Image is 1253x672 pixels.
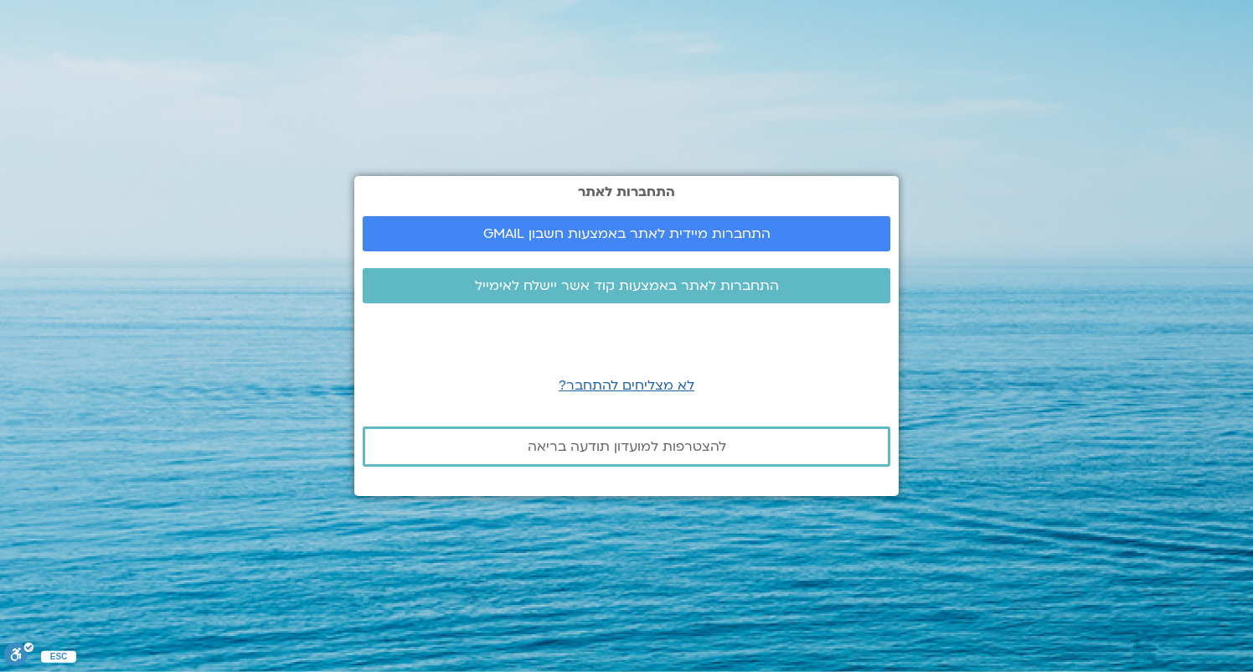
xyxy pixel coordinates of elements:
h2: התחברות לאתר [363,184,890,199]
a: לא מצליחים להתחבר? [559,376,694,395]
a: להצטרפות למועדון תודעה בריאה [363,426,890,467]
span: להצטרפות למועדון תודעה בריאה [528,439,726,454]
span: התחברות מיידית לאתר באמצעות חשבון GMAIL [483,226,771,241]
a: התחברות מיידית לאתר באמצעות חשבון GMAIL [363,216,890,251]
span: התחברות לאתר באמצעות קוד אשר יישלח לאימייל [475,278,779,293]
a: התחברות לאתר באמצעות קוד אשר יישלח לאימייל [363,268,890,303]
